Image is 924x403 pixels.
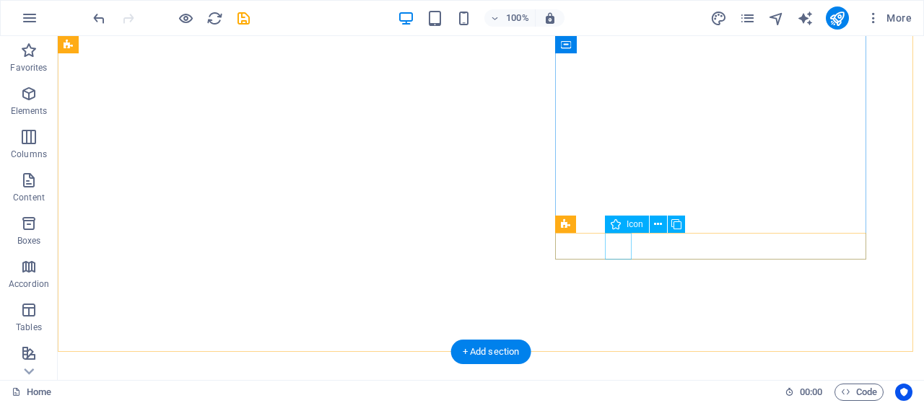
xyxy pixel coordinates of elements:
[12,384,51,401] a: Click to cancel selection. Double-click to open Pages
[860,6,918,30] button: More
[829,10,845,27] i: Publish
[797,9,814,27] button: text_generator
[177,9,194,27] button: Click here to leave preview mode and continue editing
[90,9,108,27] button: undo
[710,9,728,27] button: design
[206,9,223,27] button: reload
[800,384,822,401] span: 00 00
[768,9,785,27] button: navigator
[627,220,643,229] span: Icon
[11,105,48,117] p: Elements
[810,386,812,397] span: :
[9,278,49,290] p: Accordion
[739,9,757,27] button: pages
[451,340,531,364] div: + Add section
[710,10,727,27] i: Design (Ctrl+Alt+Y)
[235,10,252,27] i: Save (Ctrl+S)
[13,192,45,203] p: Content
[785,384,823,401] h6: Session time
[895,384,912,401] button: Usercentrics
[10,62,47,74] p: Favorites
[235,9,252,27] button: save
[17,235,41,247] p: Boxes
[826,6,849,30] button: publish
[739,10,756,27] i: Pages (Ctrl+Alt+S)
[797,10,814,27] i: AI Writer
[206,10,223,27] i: Reload page
[834,384,884,401] button: Code
[506,9,529,27] h6: 100%
[11,149,47,160] p: Columns
[768,10,785,27] i: Navigator
[866,11,912,25] span: More
[16,322,42,333] p: Tables
[91,10,108,27] i: Undo: Change text (Ctrl+Z)
[841,384,877,401] span: Code
[484,9,536,27] button: 100%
